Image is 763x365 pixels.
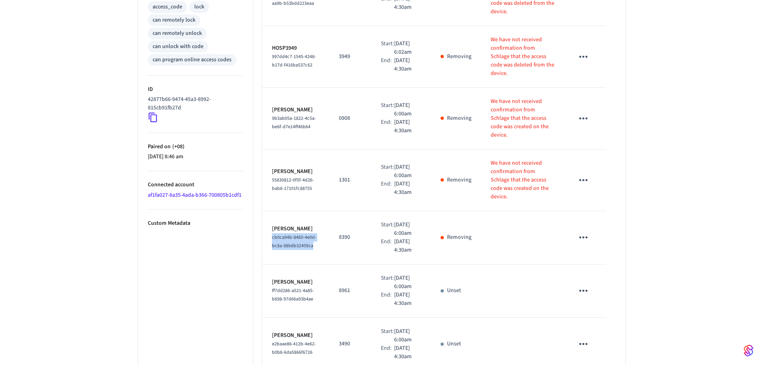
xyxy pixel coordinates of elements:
p: Custom Metadata [148,219,243,228]
div: can remotely lock [153,16,195,24]
a: af1fa027-8a35-4ada-b366-700805b1cdf1 [148,191,242,199]
span: e2baae86-412b-4e62-b0b8-6da5866f6726 [272,341,316,356]
div: Start: [381,163,394,180]
div: Start: [381,274,394,291]
p: We have not received confirmation from Schlage that the access code was created on the device. [491,97,555,139]
p: We have not received confirmation from Schlage that the access code was created on the device. [491,159,555,201]
p: ID [148,85,243,94]
p: [DATE] 6:00am [394,274,421,291]
div: Start: [381,221,394,238]
p: [DATE] 4:30am [394,344,421,361]
div: lock [194,3,204,11]
span: ff7dd286-a521-4a85-b698-97d66a93b4ae [272,287,314,302]
div: End: [381,344,394,361]
p: [PERSON_NAME] [272,331,320,340]
div: Start: [381,40,394,56]
p: [DATE] 4:30am [394,238,421,254]
p: We have not received confirmation from Schlage that the access code was deleted from the device. [491,36,555,78]
p: [DATE] 4:30am [394,56,421,73]
p: 3949 [339,52,362,61]
p: Removing [447,52,471,61]
p: Removing [447,176,471,184]
div: End: [381,238,394,254]
p: 0908 [339,114,362,123]
div: Start: [381,101,394,118]
div: End: [381,180,394,197]
p: [PERSON_NAME] [272,167,320,176]
p: 1301 [339,176,362,184]
p: 8390 [339,233,362,242]
div: can program online access codes [153,56,232,64]
p: [DATE] 6:00am [394,101,421,118]
p: [DATE] 6:00am [394,327,421,344]
div: can remotely unlock [153,29,202,38]
p: 42877b66-9474-45a3-8992-815cb91fb27d [148,95,240,112]
div: End: [381,56,394,73]
p: [PERSON_NAME] [272,278,320,286]
img: SeamLogoGradient.69752ec5.svg [744,344,753,357]
p: [DATE] 4:30am [394,118,421,135]
span: ( +08 ) [171,143,185,151]
p: Removing [447,114,471,123]
p: [PERSON_NAME] [272,106,320,114]
div: Start: [381,327,394,344]
p: [DATE] 6:02am [394,40,421,56]
span: 997dd4c7-1545-4248-b17d-f416ba537c62 [272,53,316,69]
p: [DATE] 6:00am [394,163,421,180]
p: 3490 [339,340,362,348]
div: End: [381,118,394,135]
span: 55830812-0f5f-4d26-bab8-17101fc88755 [272,177,314,192]
p: Connected account [148,181,243,189]
p: [DATE] 4:30am [394,291,421,308]
div: access_code [153,3,182,11]
div: End: [381,291,394,308]
p: [DATE] 6:00am [394,221,421,238]
p: HOSP3949 [272,44,320,52]
p: 8961 [339,286,362,295]
p: [DATE] 8:46 am [148,153,243,161]
div: can unlock with code [153,42,203,51]
p: Unset [447,340,461,348]
p: [PERSON_NAME] [272,225,320,233]
p: Removing [447,233,471,242]
p: Unset [447,286,461,295]
span: cb0ca94b-8460-4e0d-bc8a-88b8b32409ca [272,234,316,249]
p: [DATE] 4:30am [394,180,421,197]
span: 9b3ab05a-1822-4c5a-be6f-d7e14ff46b64 [272,115,316,130]
p: Paired on [148,143,243,151]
